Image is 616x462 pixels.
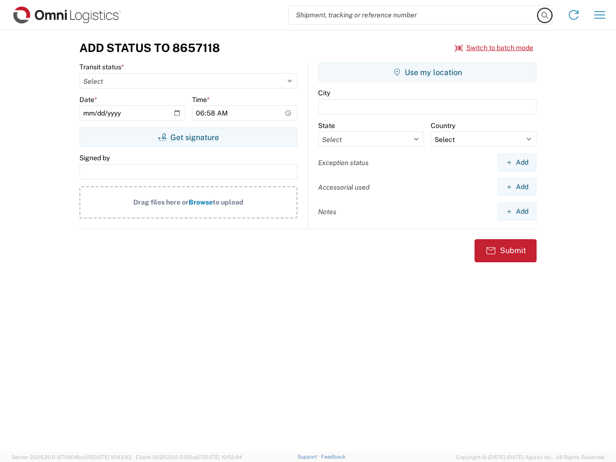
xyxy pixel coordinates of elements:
[213,198,244,206] span: to upload
[498,154,537,171] button: Add
[203,454,242,460] span: [DATE] 10:52:44
[12,454,131,460] span: Server: 2025.20.0-970904bc0f3
[79,95,97,104] label: Date
[318,183,370,192] label: Accessorial used
[318,121,335,130] label: State
[475,239,537,262] button: Submit
[318,63,537,82] button: Use my location
[318,89,330,97] label: City
[455,40,533,56] button: Switch to batch mode
[498,178,537,196] button: Add
[318,158,369,167] label: Exception status
[92,454,131,460] span: [DATE] 10:43:43
[79,154,110,162] label: Signed by
[289,6,538,24] input: Shipment, tracking or reference number
[189,198,213,206] span: Browse
[297,454,321,460] a: Support
[321,454,346,460] a: Feedback
[431,121,455,130] label: Country
[192,95,210,104] label: Time
[79,63,124,71] label: Transit status
[79,41,220,55] h3: Add Status to 8657118
[318,207,336,216] label: Notes
[498,203,537,220] button: Add
[79,128,297,147] button: Get signature
[456,453,604,462] span: Copyright © [DATE]-[DATE] Agistix Inc., All Rights Reserved
[133,198,189,206] span: Drag files here or
[136,454,242,460] span: Client: 2025.20.0-035ba07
